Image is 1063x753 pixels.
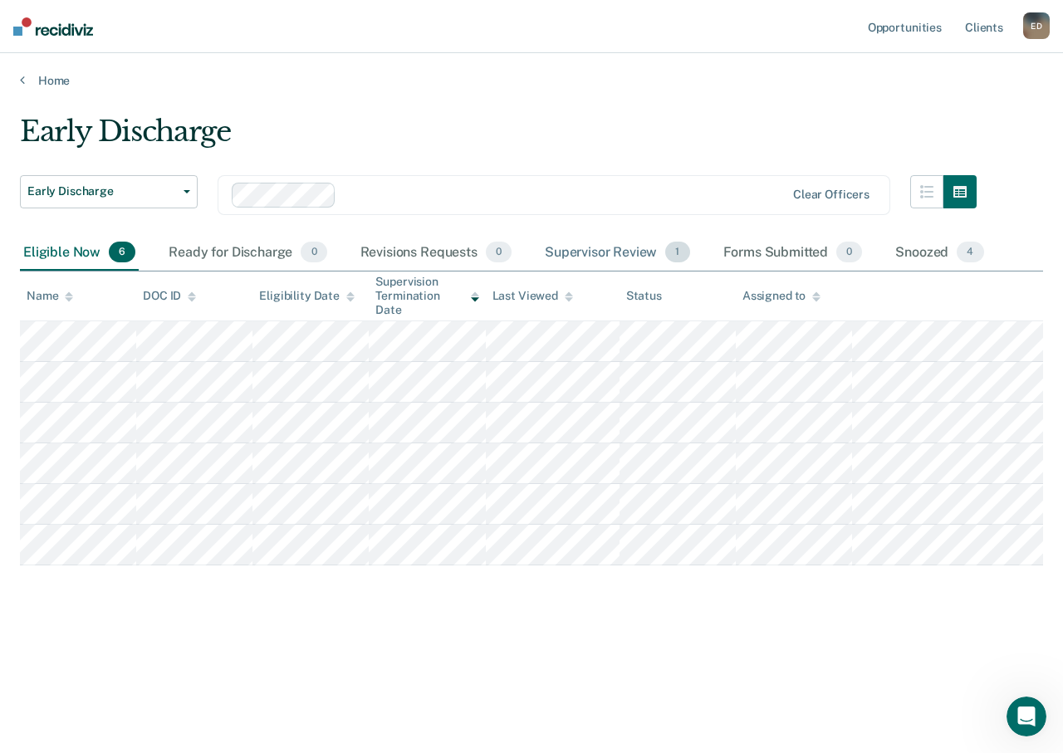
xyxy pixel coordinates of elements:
div: Early Discharge [20,115,977,162]
img: Recidiviz [13,17,93,36]
button: Early Discharge [20,175,198,208]
div: E D [1023,12,1050,39]
div: Ready for Discharge0 [165,235,330,271]
div: Status [626,289,662,303]
div: DOC ID [143,289,196,303]
span: Early Discharge [27,184,177,198]
span: 0 [486,242,512,263]
div: Eligible Now6 [20,235,139,271]
div: Supervision Termination Date [375,275,478,316]
div: Revisions Requests0 [357,235,515,271]
div: Supervisor Review1 [541,235,693,271]
button: ED [1023,12,1050,39]
span: 4 [957,242,983,263]
div: Assigned to [742,289,821,303]
span: 6 [109,242,135,263]
span: 0 [836,242,862,263]
span: 0 [301,242,326,263]
a: Home [20,73,1043,88]
div: Forms Submitted0 [720,235,866,271]
iframe: Intercom live chat [1007,697,1046,736]
div: Eligibility Date [259,289,355,303]
div: Name [27,289,73,303]
div: Last Viewed [492,289,573,303]
div: Clear officers [793,188,870,202]
div: Snoozed4 [892,235,987,271]
span: 1 [665,242,689,263]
